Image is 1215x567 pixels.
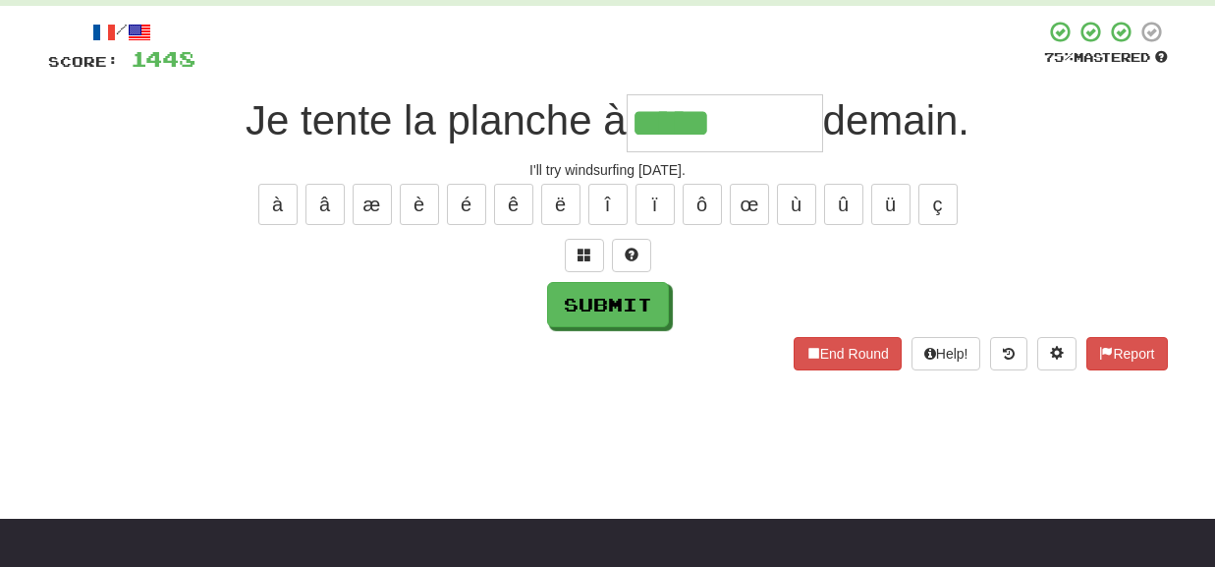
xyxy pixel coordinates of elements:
[1044,49,1074,65] span: 75 %
[1044,49,1168,67] div: Mastered
[353,184,392,225] button: æ
[246,97,627,143] span: Je tente la planche à
[258,184,298,225] button: à
[541,184,580,225] button: ë
[1086,337,1167,370] button: Report
[612,239,651,272] button: Single letter hint - you only get 1 per sentence and score half the points! alt+h
[794,337,902,370] button: End Round
[305,184,345,225] button: â
[911,337,981,370] button: Help!
[871,184,911,225] button: ü
[990,337,1027,370] button: Round history (alt+y)
[823,97,969,143] span: demain.
[824,184,863,225] button: û
[777,184,816,225] button: ù
[683,184,722,225] button: ô
[447,184,486,225] button: é
[48,53,119,70] span: Score:
[48,20,195,44] div: /
[918,184,958,225] button: ç
[48,160,1168,180] div: I'll try windsurfing [DATE].
[131,46,195,71] span: 1448
[730,184,769,225] button: œ
[547,282,669,327] button: Submit
[400,184,439,225] button: è
[588,184,628,225] button: î
[494,184,533,225] button: ê
[635,184,675,225] button: ï
[565,239,604,272] button: Switch sentence to multiple choice alt+p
